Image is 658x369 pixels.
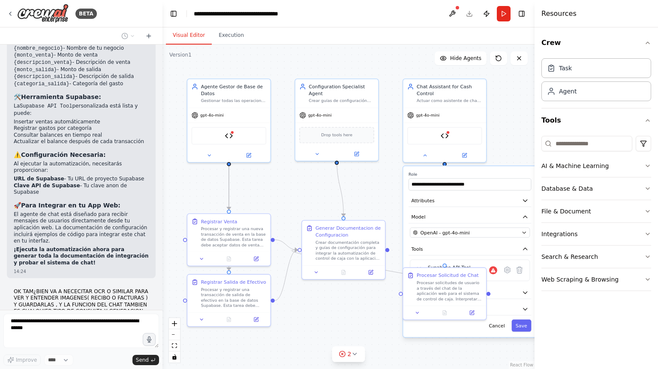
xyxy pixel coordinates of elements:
[187,213,271,266] div: Registrar VentaProcesar y registrar una nueva transacción de venta en la base de datos Supabase. ...
[411,246,423,252] span: Tools
[118,31,138,41] button: Switch to previous chat
[14,201,149,210] h3: 🚀
[200,113,224,118] span: gpt-4o-mini
[275,246,297,304] g: Edge from 72be7ad4-da28-4a49-b903-f9a639ef83fd to b788dde3-a082-45b4-9556-0400e3853454
[142,31,156,41] button: Start a new chat
[201,279,266,285] div: Registrar Salida de Efectivo
[14,246,149,266] strong: ¡Ejecuta la automatización ahora para generar toda la documentación de integración y probar el si...
[14,176,64,182] strong: URL de Supabase
[321,132,352,138] span: Drop tools here
[169,51,192,58] div: Version 1
[334,158,347,216] g: Edge from 518c212b-6cff-4859-b5f0-ac949f1925ee to b788dde3-a082-45b4-9556-0400e3853454
[21,93,101,100] strong: Herramienta Supabase:
[169,351,180,363] button: toggle interactivity
[309,98,374,104] div: Crear guías de configuración completas y documentación para integrar la automatización de control...
[301,220,386,280] div: Generar Documentacion de ConfiguracionCrear documentación completa y guías de configuración para ...
[14,60,72,66] code: {descripcion_venta}
[541,200,651,222] button: File & Document
[411,214,425,221] span: Model
[21,202,120,209] strong: Para Integrar en tu App Web:
[510,363,533,367] a: React Flow attribution
[514,264,526,276] button: Delete tool
[541,246,651,268] button: Search & Research
[20,103,72,109] code: Supabase API Tool
[332,346,365,362] button: 2
[14,67,57,73] code: {monto_salida}
[14,132,149,139] li: Consultar balances en tiempo real
[409,171,531,177] label: Role
[541,9,577,19] h4: Resources
[14,103,149,117] p: La personalizada está lista y puede:
[215,315,243,324] button: No output available
[201,98,267,104] div: Gestionar todas las operaciones de la base de datos para el sistema de control de caja, incluyend...
[14,73,149,81] li: - Descripción de salida
[201,226,267,248] div: Procesar y registrar una nueva transacción de venta en la base de datos Supabase. Esta tarea debe...
[417,272,479,279] div: Procesar Solicitud de Chat
[348,350,352,358] span: 2
[215,255,243,263] button: No output available
[359,268,382,276] button: Open in side panel
[14,138,149,145] li: Actualizar el balance después de cada transacción
[14,183,80,189] strong: Clave API de Supabase
[75,9,97,19] div: BETA
[435,51,487,65] button: Hide Agents
[417,83,482,96] div: Chat Assistant for Cash Control
[169,318,180,363] div: React Flow controls
[541,223,651,245] button: Integrations
[541,155,651,177] button: AI & Machine Learning
[14,66,149,74] li: - Monto de salida
[559,64,572,72] div: Task
[559,87,577,96] div: Agent
[225,132,233,140] img: Supabase API Tool
[450,55,481,62] span: Hide Agents
[411,197,434,204] span: Attributes
[309,83,374,96] div: Configuration Specialist Agent
[294,78,379,161] div: Configuration Specialist AgentCrear guías de configuración completas y documentación para integra...
[315,240,381,261] div: Crear documentación completa y guías de configuración para integrar la automatización de control ...
[14,81,69,87] code: {categoria_salida}
[14,211,149,245] p: El agente de chat está diseñado para recibir mensajes de usuarios directamente desde tu aplicació...
[14,59,149,66] li: - Descripción de venta
[169,329,180,340] button: zoom out
[201,287,267,308] div: Procesar y registrar una transacción de salida de efectivo en la base de datos Supabase. Esta tar...
[132,355,159,365] button: Send
[3,354,41,366] button: Improve
[541,132,651,298] div: Tools
[230,151,268,159] button: Open in side panel
[168,8,180,20] button: Hide left sidebar
[143,333,156,346] button: Click to speak your automation idea
[187,78,271,163] div: Agente Gestor de Base de DatosGestionar todas las operaciones de la base de datos para el sistema...
[166,27,212,45] button: Visual Editor
[511,319,531,331] button: Save
[17,4,69,23] img: Logo
[275,237,297,253] g: Edge from f9b7f5ab-ba2a-4d39-90f0-872cd4aee504 to b788dde3-a082-45b4-9556-0400e3853454
[16,357,37,363] span: Improve
[14,183,149,196] li: - Tu clave anon de Supabase
[14,119,149,126] li: Insertar ventas automáticamente
[201,83,267,96] div: Agente Gestor de Base de Datos
[409,243,531,255] button: Tools
[441,132,449,140] img: Supabase API Tool
[291,246,497,297] g: Edge from 12bb134a-8204-44b2-a59a-d71038aff918 to b788dde3-a082-45b4-9556-0400e3853454
[14,74,75,80] code: {descripcion_salida}
[460,309,484,317] button: Open in side panel
[541,31,651,55] button: Crew
[14,45,149,52] li: - Nombre de tu negocio
[14,288,149,322] p: OK TAM¿BIEN VA A NECECITAR OCR O SIMILAR PARA VER Y ENTENDER IMAGENES( RECIBO O FACTURAS ) Y GUAR...
[244,315,267,324] button: Open in side panel
[541,55,651,108] div: Crew
[421,229,470,236] span: OpenAI - gpt-4o-mini
[14,45,63,51] code: {nombre_negocio}
[194,9,290,18] nav: breadcrumb
[14,125,149,132] li: Registrar gastos por categoría
[416,113,439,118] span: gpt-4o-mini
[403,267,487,320] div: Procesar Solicitud de ChatProcesar solicitudes de usuario a través del chat de la aplicación web ...
[403,78,487,163] div: Chat Assistant for Cash ControlActuar como asistente de chat interactivo para el sistema de contr...
[169,340,180,351] button: fit view
[414,265,424,275] img: Supabase API Tool
[430,309,459,317] button: No output available
[417,280,482,301] div: Procesar solicitudes de usuario a través del chat de la aplicación web para el sistema de control...
[14,93,149,101] h3: 🛠️
[409,211,531,223] button: Model
[14,176,149,183] li: - Tu URL de proyecto Supabase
